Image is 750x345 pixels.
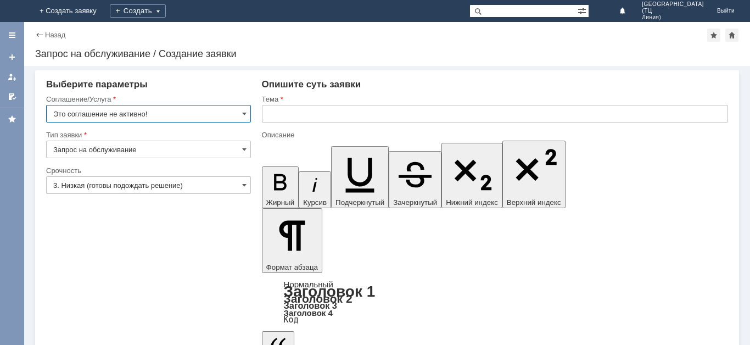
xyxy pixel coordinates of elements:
div: Сделать домашней страницей [725,29,738,42]
a: Заголовок 2 [284,292,352,305]
div: Срочность [46,167,249,174]
button: Нижний индекс [441,143,502,208]
button: Жирный [262,166,299,208]
a: Заголовок 1 [284,283,376,300]
span: Формат абзаца [266,263,318,271]
span: Расширенный поиск [578,5,589,15]
span: Линия) [642,14,704,21]
div: Запрос на обслуживание / Создание заявки [35,48,739,59]
button: Зачеркнутый [389,151,441,208]
span: Нижний индекс [446,198,498,207]
button: Верхний индекс [502,141,566,208]
span: (ТЦ [642,8,704,14]
div: Соглашение/Услуга [46,96,249,103]
div: Тип заявки [46,131,249,138]
span: Зачеркнутый [393,198,437,207]
a: Заголовок 4 [284,308,333,318]
div: Тема [262,96,726,103]
button: Курсив [299,171,331,208]
a: Создать заявку [3,48,21,66]
div: Создать [110,4,166,18]
a: Заголовок 3 [284,301,337,310]
button: Формат абзаца [262,208,322,273]
div: Формат абзаца [262,281,728,324]
span: Выберите параметры [46,79,148,90]
span: Опишите суть заявки [262,79,361,90]
button: Подчеркнутый [331,146,389,208]
span: [GEOGRAPHIC_DATA] [642,1,704,8]
a: Мои согласования [3,88,21,105]
div: Описание [262,131,726,138]
a: Код [284,315,299,325]
a: Нормальный [284,280,333,289]
span: Жирный [266,198,295,207]
span: Верхний индекс [507,198,561,207]
span: Подчеркнутый [335,198,384,207]
a: Мои заявки [3,68,21,86]
a: Назад [45,31,65,39]
div: Добавить в избранное [707,29,720,42]
span: Курсив [303,198,327,207]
